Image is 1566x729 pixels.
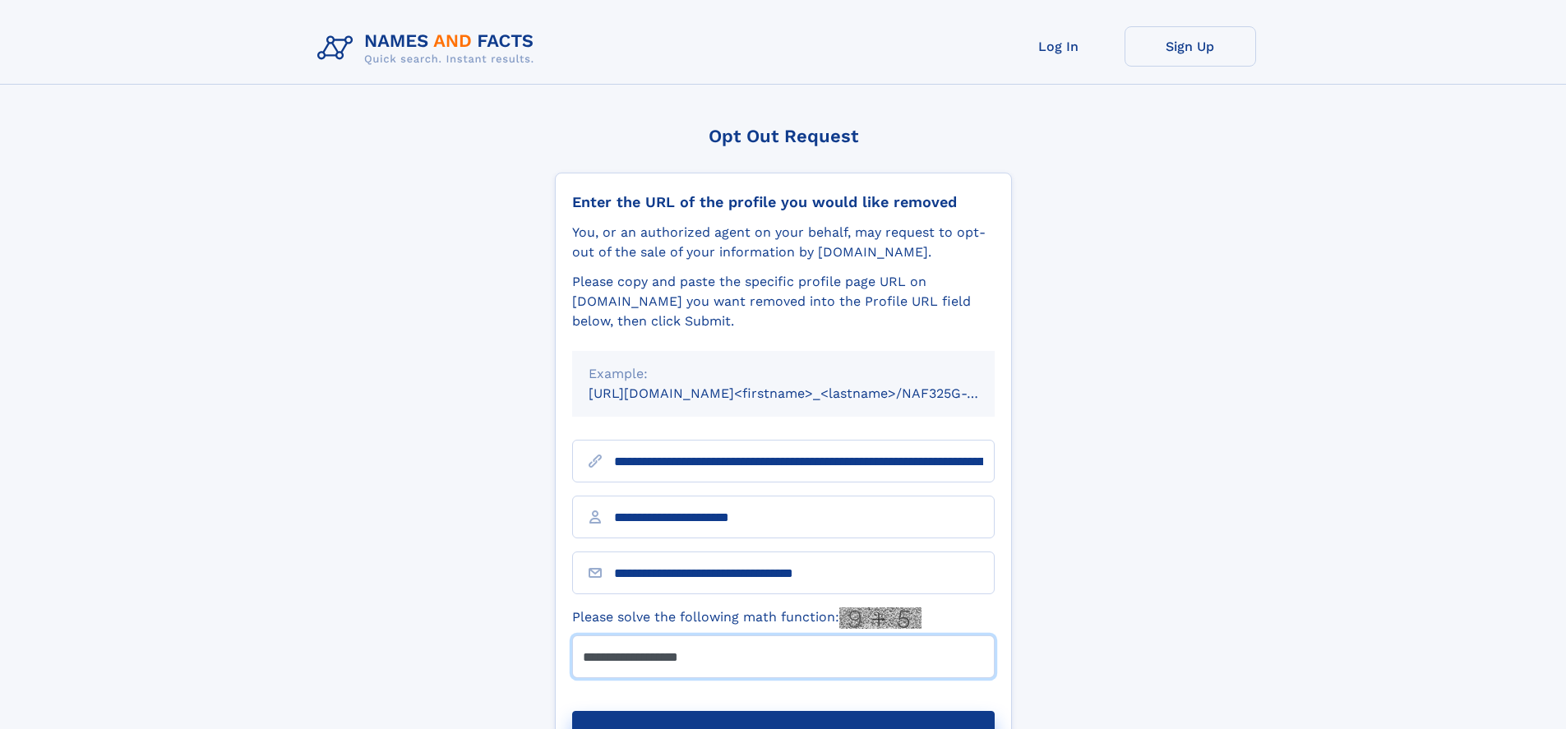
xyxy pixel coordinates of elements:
div: Opt Out Request [555,126,1012,146]
a: Sign Up [1125,26,1256,67]
div: Please copy and paste the specific profile page URL on [DOMAIN_NAME] you want removed into the Pr... [572,272,995,331]
div: You, or an authorized agent on your behalf, may request to opt-out of the sale of your informatio... [572,223,995,262]
a: Log In [993,26,1125,67]
img: Logo Names and Facts [311,26,547,71]
div: Enter the URL of the profile you would like removed [572,193,995,211]
small: [URL][DOMAIN_NAME]<firstname>_<lastname>/NAF325G-xxxxxxxx [589,385,1026,401]
div: Example: [589,364,978,384]
label: Please solve the following math function: [572,607,922,629]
